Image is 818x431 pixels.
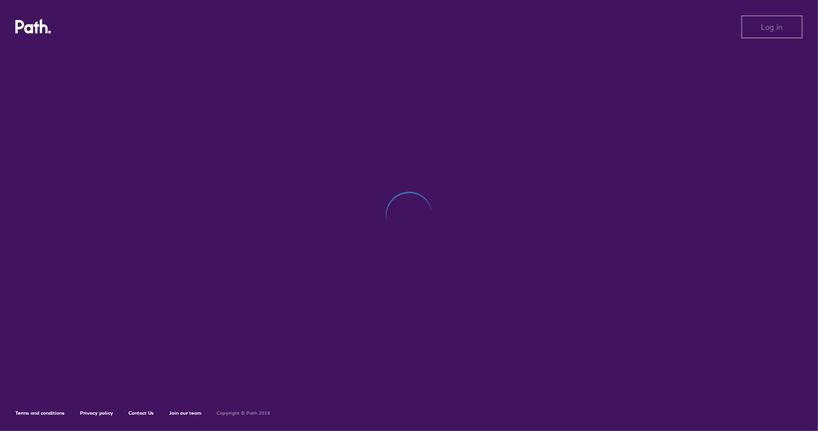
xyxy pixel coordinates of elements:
a: Join our team [169,410,201,416]
a: Contact Us [128,410,154,416]
span: Log in [761,23,783,31]
a: Privacy policy [80,410,113,416]
h6: Copyright © Path 2018 [217,410,270,416]
button: Log in [741,15,803,38]
a: Terms and conditions [15,410,65,416]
